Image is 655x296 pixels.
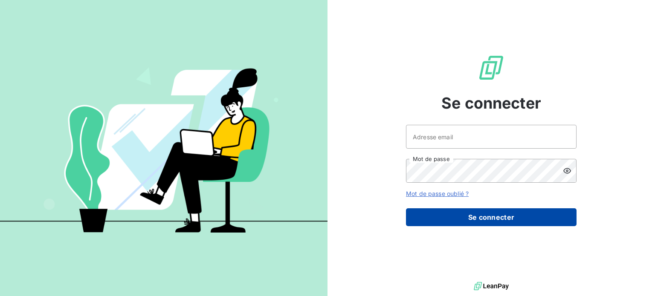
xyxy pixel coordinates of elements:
button: Se connecter [406,208,577,226]
input: placeholder [406,125,577,149]
a: Mot de passe oublié ? [406,190,469,197]
img: logo [474,280,509,293]
span: Se connecter [441,92,541,115]
img: Logo LeanPay [478,54,505,81]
